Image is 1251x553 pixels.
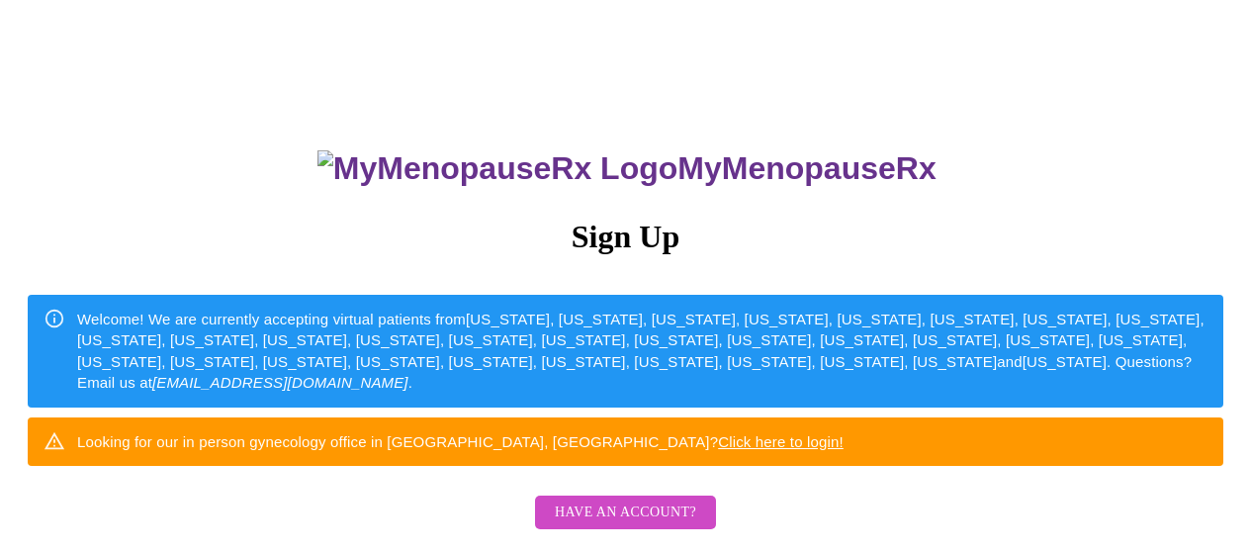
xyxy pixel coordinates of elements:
img: MyMenopauseRx Logo [317,150,677,187]
a: Have an account? [530,517,721,534]
h3: MyMenopauseRx [31,150,1224,187]
a: Click here to login! [718,433,844,450]
em: [EMAIL_ADDRESS][DOMAIN_NAME] [152,374,408,391]
span: Have an account? [555,501,696,525]
div: Looking for our in person gynecology office in [GEOGRAPHIC_DATA], [GEOGRAPHIC_DATA]? [77,423,844,460]
button: Have an account? [535,496,716,530]
div: Welcome! We are currently accepting virtual patients from [US_STATE], [US_STATE], [US_STATE], [US... [77,301,1207,402]
h3: Sign Up [28,219,1223,255]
